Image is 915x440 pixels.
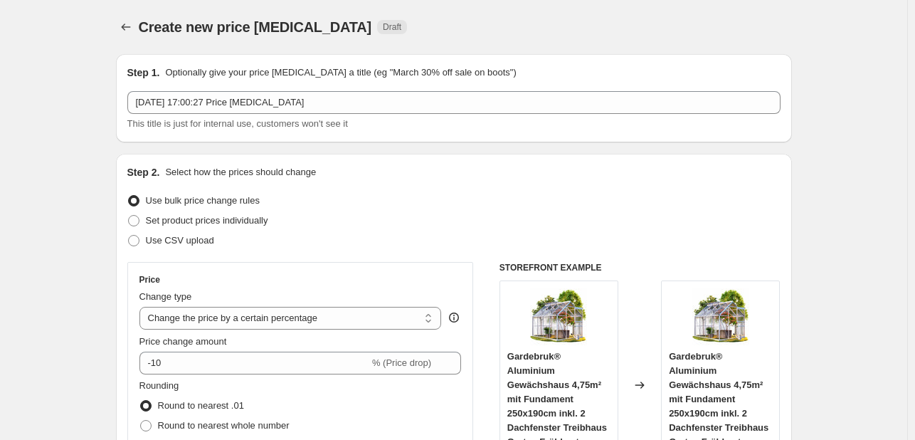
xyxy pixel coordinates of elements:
[165,66,516,80] p: Optionally give your price [MEDICAL_DATA] a title (eg "March 30% off sale on boots")
[158,400,244,411] span: Round to nearest .01
[165,165,316,179] p: Select how the prices should change
[139,380,179,391] span: Rounding
[530,288,587,345] img: 91-Q9LZblTL_80x.jpg
[139,336,227,347] span: Price change amount
[146,235,214,246] span: Use CSV upload
[372,357,431,368] span: % (Price drop)
[692,288,749,345] img: 91-Q9LZblTL_80x.jpg
[383,21,401,33] span: Draft
[127,118,348,129] span: This title is just for internal use, customers won't see it
[116,17,136,37] button: Price change jobs
[158,420,290,431] span: Round to nearest whole number
[447,310,461,325] div: help
[146,195,260,206] span: Use bulk price change rules
[139,291,192,302] span: Change type
[139,274,160,286] h3: Price
[139,352,369,374] input: -15
[139,19,372,35] span: Create new price [MEDICAL_DATA]
[146,215,268,226] span: Set product prices individually
[499,262,781,273] h6: STOREFRONT EXAMPLE
[127,91,781,114] input: 30% off holiday sale
[127,66,160,80] h2: Step 1.
[127,165,160,179] h2: Step 2.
